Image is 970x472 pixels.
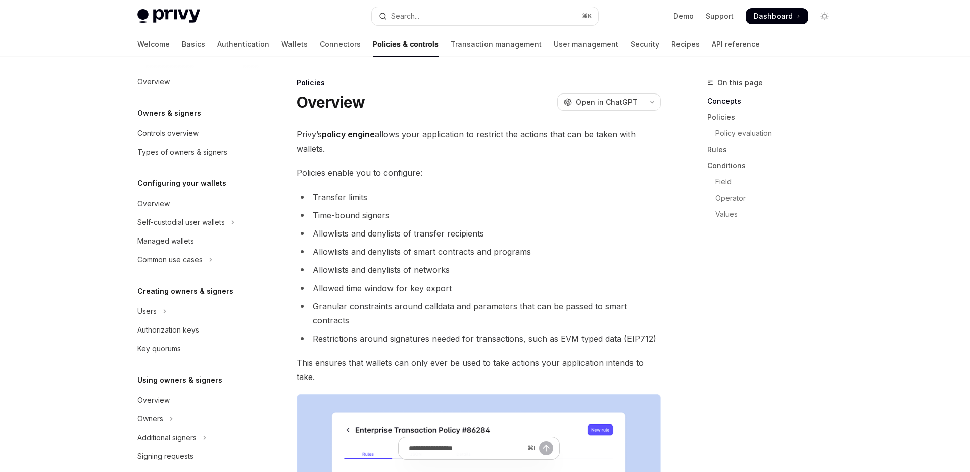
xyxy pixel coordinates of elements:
div: Users [137,305,157,317]
a: Managed wallets [129,232,259,250]
a: Controls overview [129,124,259,143]
div: Overview [137,394,170,406]
a: Welcome [137,32,170,57]
button: Toggle Owners section [129,410,259,428]
div: Overview [137,76,170,88]
a: Recipes [671,32,700,57]
button: Toggle Common use cases section [129,251,259,269]
span: Privy’s allows your application to restrict the actions that can be taken with wallets. [297,127,661,156]
a: Policies [707,109,841,125]
a: Concepts [707,93,841,109]
a: Operator [707,190,841,206]
strong: policy engine [322,129,375,139]
a: Policy evaluation [707,125,841,141]
button: Send message [539,441,553,455]
a: Security [630,32,659,57]
span: This ensures that wallets can only ever be used to take actions your application intends to take. [297,356,661,384]
span: ⌘ K [581,12,592,20]
a: Key quorums [129,340,259,358]
a: Overview [129,391,259,409]
input: Ask a question... [409,437,523,459]
button: Open in ChatGPT [557,93,644,111]
a: Overview [129,73,259,91]
h5: Using owners & signers [137,374,222,386]
a: Policies & controls [373,32,439,57]
div: Overview [137,198,170,210]
h5: Creating owners & signers [137,285,233,297]
div: Common use cases [137,254,203,266]
a: Wallets [281,32,308,57]
div: Policies [297,78,661,88]
div: Authorization keys [137,324,199,336]
div: Owners [137,413,163,425]
div: Controls overview [137,127,199,139]
button: Open search [372,7,598,25]
button: Toggle Users section [129,302,259,320]
a: Authorization keys [129,321,259,339]
a: Overview [129,195,259,213]
li: Allowlists and denylists of transfer recipients [297,226,661,241]
a: Types of owners & signers [129,143,259,161]
div: Search... [391,10,419,22]
a: Support [706,11,734,21]
div: Managed wallets [137,235,194,247]
a: Authentication [217,32,269,57]
a: Dashboard [746,8,808,24]
span: On this page [717,77,763,89]
a: Demo [673,11,694,21]
button: Toggle Self-custodial user wallets section [129,213,259,231]
span: Dashboard [754,11,793,21]
a: User management [554,32,618,57]
a: Field [707,174,841,190]
a: Basics [182,32,205,57]
li: Allowlists and denylists of networks [297,263,661,277]
img: light logo [137,9,200,23]
a: API reference [712,32,760,57]
div: Types of owners & signers [137,146,227,158]
h1: Overview [297,93,365,111]
h5: Owners & signers [137,107,201,119]
a: Rules [707,141,841,158]
li: Granular constraints around calldata and parameters that can be passed to smart contracts [297,299,661,327]
a: Connectors [320,32,361,57]
div: Self-custodial user wallets [137,216,225,228]
span: Open in ChatGPT [576,97,638,107]
div: Additional signers [137,432,197,444]
button: Toggle Additional signers section [129,429,259,447]
a: Transaction management [451,32,542,57]
h5: Configuring your wallets [137,177,226,190]
a: Values [707,206,841,222]
div: Key quorums [137,343,181,355]
span: Policies enable you to configure: [297,166,661,180]
a: Signing requests [129,447,259,465]
li: Transfer limits [297,190,661,204]
div: Signing requests [137,450,193,462]
li: Restrictions around signatures needed for transactions, such as EVM typed data (EIP712) [297,332,661,346]
li: Allowed time window for key export [297,281,661,295]
a: Conditions [707,158,841,174]
button: Toggle dark mode [816,8,833,24]
li: Time-bound signers [297,208,661,222]
li: Allowlists and denylists of smart contracts and programs [297,245,661,259]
